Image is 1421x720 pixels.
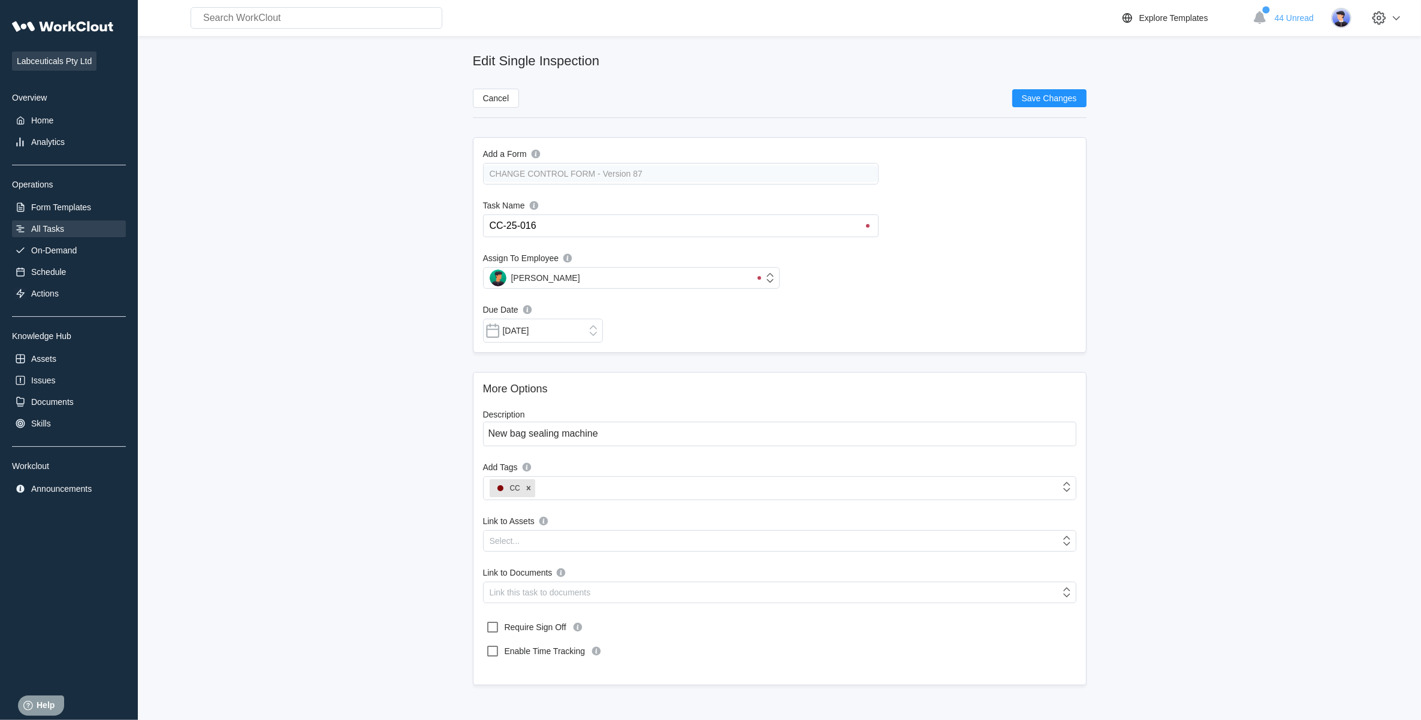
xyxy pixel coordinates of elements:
[1275,13,1314,23] span: 44 Unread
[31,224,64,234] div: All Tasks
[483,94,509,102] span: Cancel
[483,382,1076,396] h2: More Options
[493,481,520,495] div: CC
[12,331,126,341] div: Knowledge Hub
[31,376,55,385] div: Issues
[12,220,126,237] a: All Tasks
[31,267,66,277] div: Schedule
[483,461,1076,476] label: Add Tags
[31,419,51,428] div: Skills
[483,642,780,661] label: Enable Time Tracking
[483,319,603,343] input: MM/DD/YYYY
[31,246,77,255] div: On-Demand
[1022,94,1077,102] span: Save Changes
[490,536,520,546] div: Select...
[483,303,603,319] label: Due Date
[483,566,1076,582] label: Link to Documents
[12,394,126,410] a: Documents
[483,618,780,637] label: Require Sign Off
[12,461,126,471] div: Workclout
[12,285,126,302] a: Actions
[12,180,126,189] div: Operations
[483,422,1076,446] textarea: New bag sealing machine
[483,515,1076,530] label: Link to Assets
[1331,8,1351,28] img: user-5.png
[31,202,91,212] div: Form Templates
[31,397,74,407] div: Documents
[12,199,126,216] a: Form Templates
[1012,89,1087,107] button: Save Changes
[483,252,780,267] label: Assign To Employee
[1139,13,1208,23] div: Explore Templates
[31,354,56,364] div: Assets
[31,289,59,298] div: Actions
[12,242,126,259] a: On-Demand
[490,588,591,597] div: Link this task to documents
[12,112,126,129] a: Home
[473,53,1087,69] h2: Edit Single Inspection
[31,116,53,125] div: Home
[483,199,879,214] label: Task Name
[12,52,96,71] span: Labceuticals Pty Ltd
[12,372,126,389] a: Issues
[12,134,126,150] a: Analytics
[1120,11,1247,25] a: Explore Templates
[191,7,442,29] input: Search WorkClout
[488,215,878,237] input: Enter a name for the task (use @ to reference form field values)
[31,484,92,494] div: Announcements
[31,137,65,147] div: Analytics
[490,270,580,286] div: [PERSON_NAME]
[490,270,506,286] img: user.png
[483,147,879,163] label: Add a Form
[12,480,126,497] a: Announcements
[12,93,126,102] div: Overview
[12,415,126,432] a: Skills
[473,89,520,108] button: Cancel
[12,350,126,367] a: Assets
[483,410,1076,422] label: Description
[12,264,126,280] a: Schedule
